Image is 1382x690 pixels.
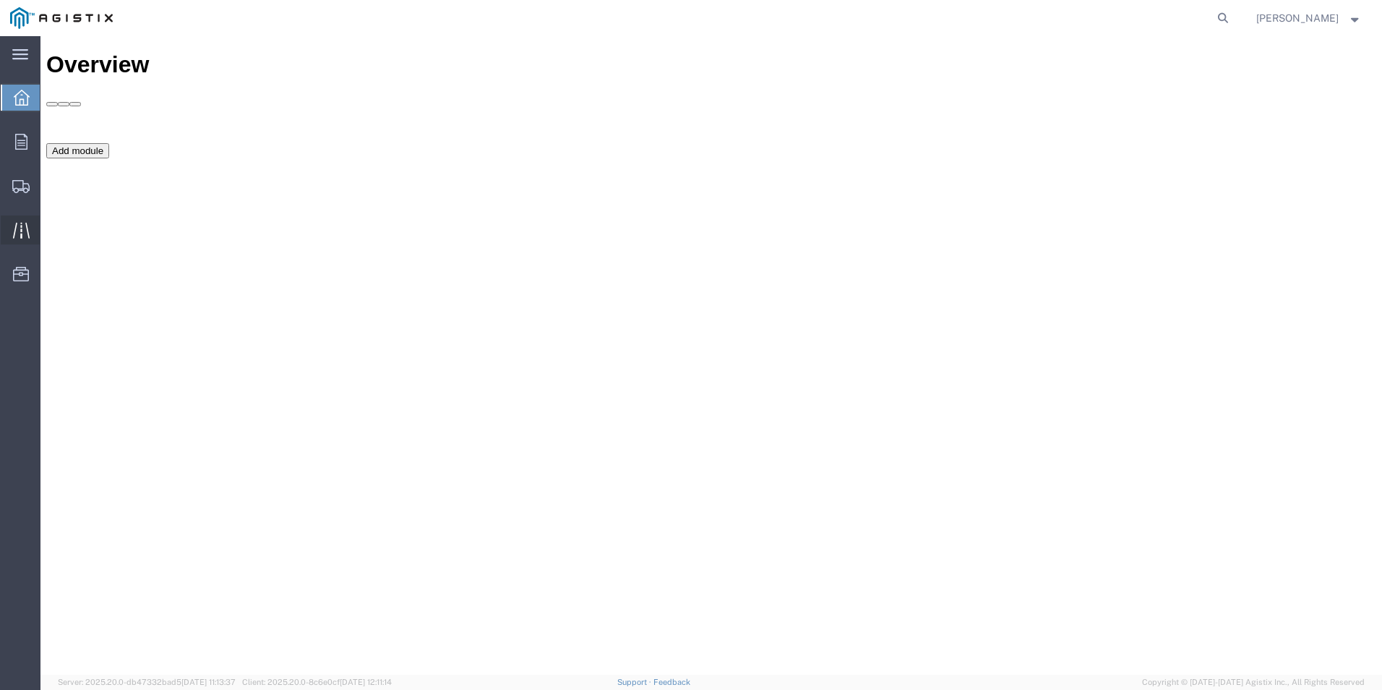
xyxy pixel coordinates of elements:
[242,678,392,686] span: Client: 2025.20.0-8c6e0cf
[58,678,236,686] span: Server: 2025.20.0-db47332bad5
[653,678,690,686] a: Feedback
[1256,10,1339,26] span: Rick Judd
[617,678,653,686] a: Support
[1142,676,1365,689] span: Copyright © [DATE]-[DATE] Agistix Inc., All Rights Reserved
[1256,9,1362,27] button: [PERSON_NAME]
[40,36,1382,675] iframe: FS Legacy Container
[340,678,392,686] span: [DATE] 12:11:14
[181,678,236,686] span: [DATE] 11:13:37
[10,7,113,29] img: logo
